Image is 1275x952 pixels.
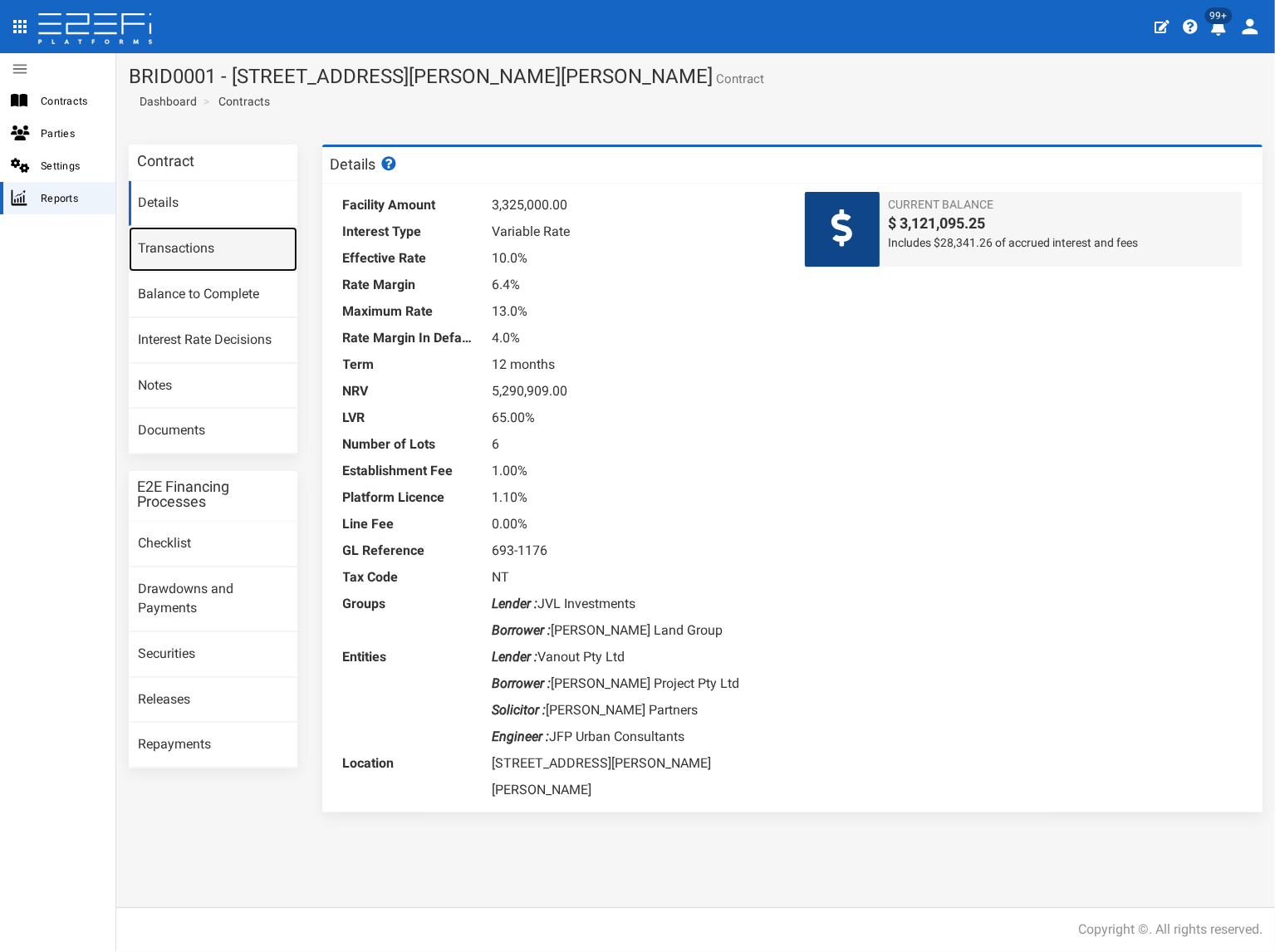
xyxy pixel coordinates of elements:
[331,156,399,172] h3: Details
[129,272,297,317] a: Balance to Complete
[493,218,780,245] dd: Variable Rate
[888,196,1233,213] span: Current Balance
[137,479,289,509] h3: E2E Financing Processes
[343,325,476,351] dt: Rate Margin In Default
[493,378,780,405] dd: 5,290,909.00
[493,622,552,638] i: Borrower :
[133,95,197,108] span: Dashboard
[343,298,476,325] dt: Maximum Rate
[493,351,780,378] dd: 12 months
[129,66,1263,87] h1: BRID0001 - [STREET_ADDRESS][PERSON_NAME][PERSON_NAME]
[129,522,297,567] a: Checklist
[343,351,476,378] dt: Term
[493,431,780,458] dd: 6
[343,192,476,218] dt: Facility Amount
[218,93,270,110] a: Contracts
[343,511,476,537] dt: Line Fee
[343,458,476,484] dt: Establishment Fee
[343,272,476,298] dt: Rate Margin
[493,675,552,691] i: Borrower :
[888,213,1233,234] span: $ 3,121,095.25
[129,364,297,409] a: Notes
[1078,920,1263,940] div: Copyright ©. All rights reserved.
[493,484,780,511] dd: 1.10%
[493,511,780,537] dd: 0.00%
[493,298,780,325] dd: 13.0%
[41,91,102,110] span: Contracts
[129,632,297,677] a: Securities
[41,156,102,175] span: Settings
[343,484,476,511] dt: Platform Licence
[129,678,297,723] a: Releases
[129,723,297,768] a: Repayments
[493,564,780,591] dd: NT
[493,750,780,803] dd: [STREET_ADDRESS][PERSON_NAME][PERSON_NAME]
[493,724,780,750] dd: JFP Urban Consultants
[129,567,297,631] a: Drawdowns and Payments
[343,537,476,564] dt: GL Reference
[493,325,780,351] dd: 4.0%
[493,649,538,665] i: Lender :
[493,537,780,564] dd: 693-1176
[493,192,780,218] dd: 3,325,000.00
[41,189,102,208] span: Reports
[493,591,780,617] dd: JVL Investments
[493,272,780,298] dd: 6.4%
[493,729,550,744] i: Engineer :
[343,591,476,617] dt: Groups
[343,750,476,777] dt: Location
[129,227,297,272] a: Transactions
[343,218,476,245] dt: Interest Type
[41,124,102,143] span: Parties
[343,644,476,670] dt: Entities
[129,409,297,454] a: Documents
[343,431,476,458] dt: Number of Lots
[129,181,297,226] a: Details
[493,596,538,611] i: Lender :
[713,73,764,86] small: Contract
[493,405,780,431] dd: 65.00%
[493,245,780,272] dd: 10.0%
[133,93,197,110] a: Dashboard
[343,405,476,431] dt: LVR
[137,154,194,169] h3: Contract
[343,564,476,591] dt: Tax Code
[493,702,547,718] i: Solicitor :
[493,644,780,670] dd: Vanout Pty Ltd
[343,378,476,405] dt: NRV
[493,617,780,644] dd: [PERSON_NAME] Land Group
[493,697,780,724] dd: [PERSON_NAME] Partners
[888,234,1233,251] span: Includes $28,341.26 of accrued interest and fees
[493,458,780,484] dd: 1.00%
[343,245,476,272] dt: Effective Rate
[129,318,297,363] a: Interest Rate Decisions
[493,670,780,697] dd: [PERSON_NAME] Project Pty Ltd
